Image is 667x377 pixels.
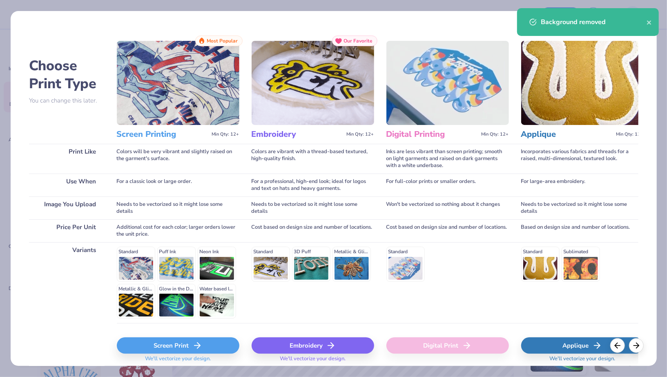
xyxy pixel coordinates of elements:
span: We'll vectorize your design. [546,355,618,367]
span: Min Qty: 12+ [347,132,374,137]
button: close [647,17,652,27]
img: Embroidery [252,41,374,125]
div: Inks are less vibrant than screen printing; smooth on light garments and raised on dark garments ... [386,144,509,174]
img: Applique [521,41,644,125]
div: Additional cost for each color; larger orders lower the unit price. [117,219,239,242]
span: Min Qty: 12+ [482,132,509,137]
div: Digital Print [386,337,509,354]
img: Screen Printing [117,41,239,125]
span: We'll vectorize your design. [142,355,214,367]
div: Won't be vectorized so nothing about it changes [386,196,509,219]
h3: Applique [521,129,613,140]
div: Screen Print [117,337,239,354]
div: Needs to be vectorized so it might lose some details [521,196,644,219]
div: Based on design size and number of locations. [521,219,644,242]
div: Applique [521,337,644,354]
div: Use When [29,174,105,196]
div: Cost based on design size and number of locations. [386,219,509,242]
img: Digital Printing [386,41,509,125]
div: For full-color prints or smaller orders. [386,174,509,196]
span: We'll vectorize your design. [277,355,349,367]
span: Min Qty: 12+ [212,132,239,137]
div: For a professional, high-end look; ideal for logos and text on hats and heavy garments. [252,174,374,196]
div: Price Per Unit [29,219,105,242]
div: For large-area embroidery. [521,174,644,196]
span: Min Qty: 12+ [616,132,644,137]
div: Cost based on design size and number of locations. [252,219,374,242]
p: You can change this later. [29,97,105,104]
div: Print Like [29,144,105,174]
span: Most Popular [207,38,238,44]
div: Colors are vibrant with a thread-based textured, high-quality finish. [252,144,374,174]
h3: Screen Printing [117,129,209,140]
div: Embroidery [252,337,374,354]
div: Background removed [541,17,647,27]
div: Needs to be vectorized so it might lose some details [117,196,239,219]
div: Colors will be very vibrant and slightly raised on the garment's surface. [117,144,239,174]
div: For a classic look or large order. [117,174,239,196]
div: Image You Upload [29,196,105,219]
div: Needs to be vectorized so it might lose some details [252,196,374,219]
div: Incorporates various fabrics and threads for a raised, multi-dimensional, textured look. [521,144,644,174]
h2: Choose Print Type [29,57,105,93]
div: Variants [29,242,105,323]
h3: Embroidery [252,129,344,140]
h3: Digital Printing [386,129,478,140]
span: Our Favorite [344,38,373,44]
